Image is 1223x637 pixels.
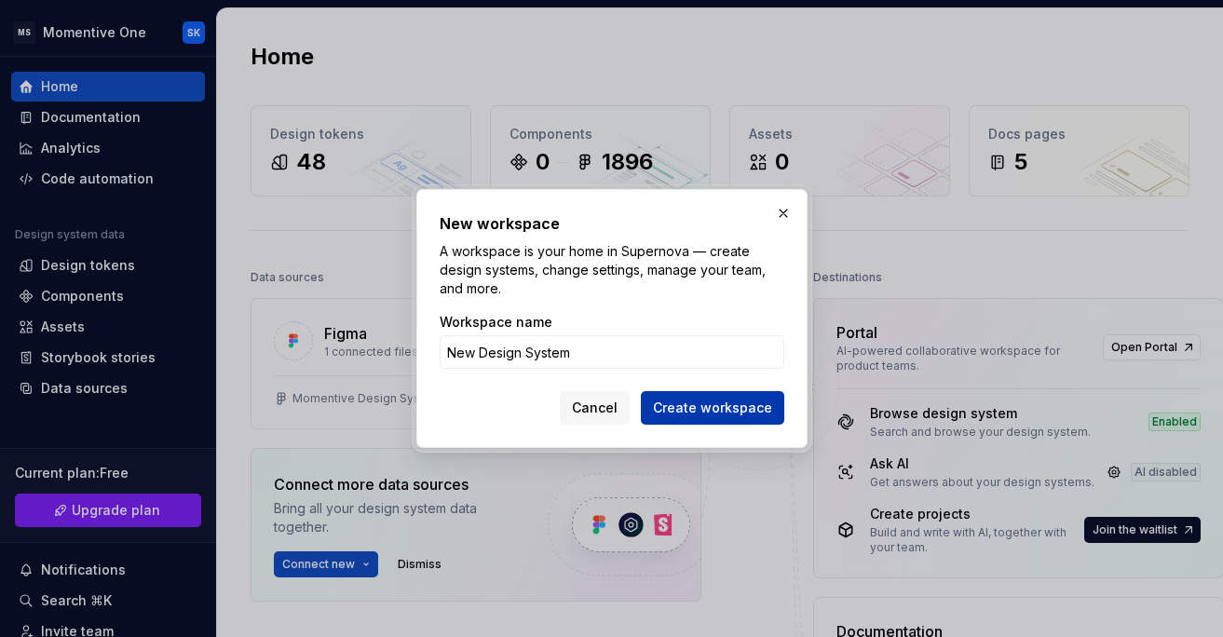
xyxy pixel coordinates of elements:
span: Cancel [572,399,618,417]
button: Cancel [560,391,630,425]
button: Create workspace [641,391,784,425]
span: Create workspace [653,399,772,417]
h2: New workspace [440,212,784,235]
p: A workspace is your home in Supernova — create design systems, change settings, manage your team,... [440,242,784,298]
label: Workspace name [440,313,552,332]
